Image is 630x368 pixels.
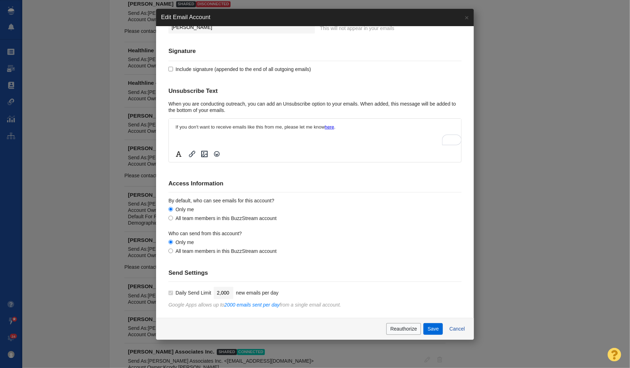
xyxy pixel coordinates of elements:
h4: Signature [168,48,462,55]
label: Who can send from this account? [168,230,242,237]
input: All team members in this BuzzStream account [168,216,173,220]
input: Include signature (appended to the end of all outgoing emails) [168,67,173,71]
button: Insert image [198,149,210,159]
label: Daily Send Limit new emails per day [168,287,462,299]
button: Reauthorize [386,323,421,335]
button: Emojis [211,149,223,159]
button: Insert/edit link [186,149,198,159]
label: Include signature (appended to the end of all outgoing emails) [168,66,462,72]
input: All team members in this BuzzStream account [168,249,173,253]
button: Cancel [445,323,469,335]
button: Save [423,323,443,335]
h4: Send Settings [168,269,462,277]
label: Only me [168,206,462,213]
h4: Unsubscribe Text [168,88,462,95]
h4: Edit Email Account [161,14,210,21]
input: Only me [168,240,173,244]
label: Only me [168,239,462,245]
input: Daily Send Limitnew emails per day [214,287,233,299]
iframe: Rich Text Area [169,119,461,145]
label: All team members in this BuzzStream account [168,248,462,254]
em: Google Apps allows up to from a single email account. [168,302,341,308]
label: By default, who can see emails for this account? [168,197,274,204]
a: × [460,9,474,26]
div: This will not appear in your emails [320,25,394,31]
input: Daily Send Limitnew emails per day [168,291,173,295]
input: Only me [168,207,173,212]
label: All team members in this BuzzStream account [168,215,462,221]
a: 2000 emails sent per day [224,302,279,308]
h4: Access Information [168,180,462,187]
div: When you are conducting outreach, you can add an Unsubscribe option to your emails. When added, t... [168,101,462,113]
